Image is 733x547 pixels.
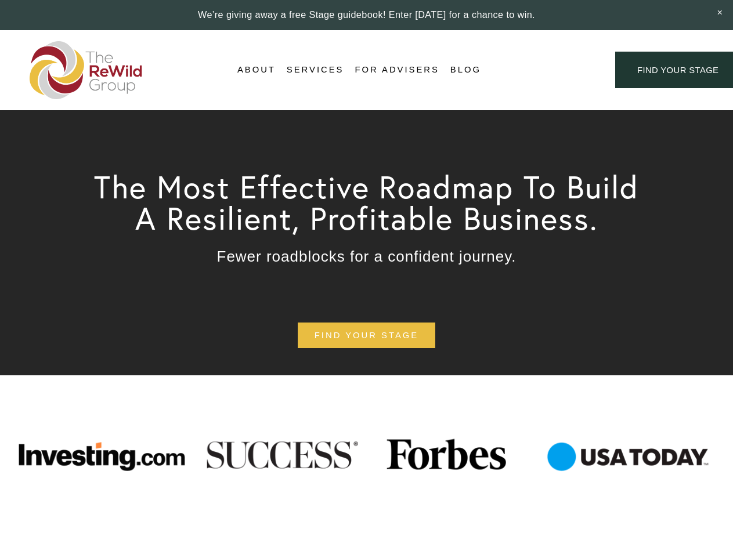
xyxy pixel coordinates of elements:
[450,61,481,79] a: Blog
[237,62,276,78] span: About
[94,167,649,238] span: The Most Effective Roadmap To Build A Resilient, Profitable Business.
[237,61,276,79] a: folder dropdown
[355,61,439,79] a: For Advisers
[298,323,435,349] a: find your stage
[287,62,344,78] span: Services
[287,61,344,79] a: folder dropdown
[30,41,143,99] img: The ReWild Group
[217,248,517,265] span: Fewer roadblocks for a confident journey.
